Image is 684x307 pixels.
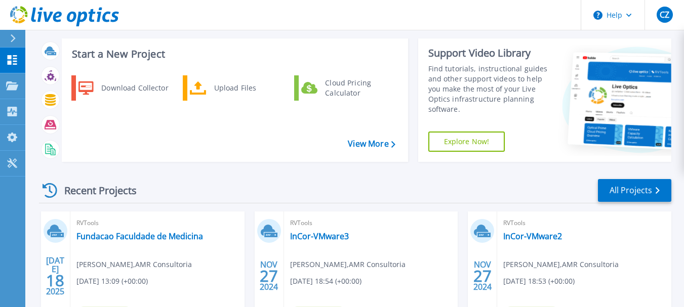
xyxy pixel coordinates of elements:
[473,272,492,280] span: 27
[428,47,554,60] div: Support Video Library
[72,49,395,60] h3: Start a New Project
[503,217,665,229] span: RVTools
[428,64,554,114] div: Find tutorials, instructional guides and other support videos to help you make the most of your L...
[503,231,562,241] a: InCor-VMware2
[320,78,395,98] div: Cloud Pricing Calculator
[503,259,619,270] span: [PERSON_NAME] , AMR Consultoria
[428,131,505,152] a: Explore Now!
[290,276,361,287] span: [DATE] 18:54 (+00:00)
[39,178,150,203] div: Recent Projects
[71,75,175,101] a: Download Collector
[348,139,395,149] a: View More
[96,78,173,98] div: Download Collector
[46,276,64,285] span: 18
[473,257,492,294] div: NOV 2024
[294,75,398,101] a: Cloud Pricing Calculator
[209,78,284,98] div: Upload Files
[503,276,575,287] span: [DATE] 18:53 (+00:00)
[46,257,65,294] div: [DATE] 2025
[76,217,238,229] span: RVTools
[183,75,287,101] a: Upload Files
[76,259,192,270] span: [PERSON_NAME] , AMR Consultoria
[260,272,278,280] span: 27
[290,259,406,270] span: [PERSON_NAME] , AMR Consultoria
[290,231,349,241] a: InCor-VMware3
[259,257,278,294] div: NOV 2024
[660,11,669,19] span: CZ
[76,231,203,241] a: Fundacao Faculdade de Medicina
[598,179,671,202] a: All Projects
[290,217,452,229] span: RVTools
[76,276,148,287] span: [DATE] 13:09 (+00:00)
